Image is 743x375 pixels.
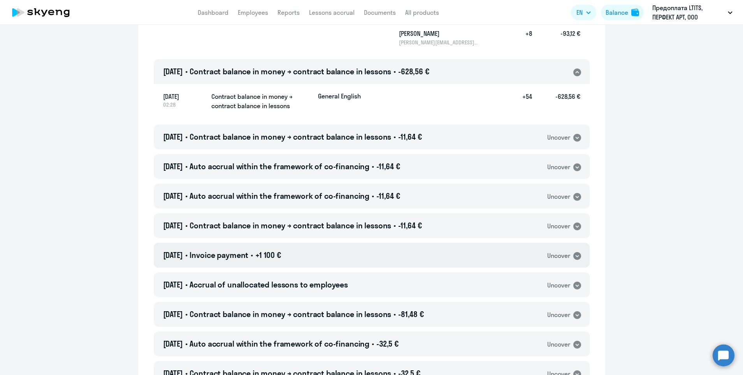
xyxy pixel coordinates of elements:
[364,9,396,16] a: Documents
[190,67,391,76] span: Contract balance in money → contract balance in lessons
[376,339,399,349] span: -32,5 €
[547,133,570,142] div: Uncover
[318,92,361,100] p: General English
[190,250,248,260] span: Invoice payment
[190,280,348,289] span: Accrual of unallocated lessons to employees
[398,132,422,142] span: -11,64 €
[507,29,532,46] h5: +8
[393,67,396,76] span: •
[163,132,183,142] span: [DATE]
[507,92,532,111] h5: +54
[278,9,300,16] a: Reports
[251,250,253,260] span: •
[547,340,570,349] div: Uncover
[405,9,439,16] a: All products
[163,191,183,201] span: [DATE]
[255,250,281,260] span: +1 100 €
[185,250,188,260] span: •
[190,309,391,319] span: Contract balance in money → contract balance in lessons
[376,191,400,201] span: -11,64 €
[185,280,188,289] span: •
[372,191,374,201] span: •
[185,221,188,230] span: •
[185,161,188,171] span: •
[376,161,400,171] span: -11,64 €
[372,339,374,349] span: •
[185,132,188,142] span: •
[547,221,570,231] div: Uncover
[185,339,188,349] span: •
[398,221,422,230] span: -11,64 €
[309,9,355,16] a: Lessons accrual
[532,29,580,46] h5: -93,12 €
[190,161,369,171] span: Auto accrual within the framework of co-financing
[163,101,205,108] span: 02:28
[631,9,639,16] img: balance
[648,3,736,22] button: Предоплата LTITS, ПЕРФЕКТ АРТ, ООО
[163,250,183,260] span: [DATE]
[163,280,183,289] span: [DATE]
[399,29,479,38] h5: [PERSON_NAME]
[163,221,183,230] span: [DATE]
[571,5,596,20] button: EN
[393,221,396,230] span: •
[532,92,580,111] h5: -628,56 €
[547,310,570,320] div: Uncover
[652,3,725,22] p: Предоплата LTITS, ПЕРФЕКТ АРТ, ООО
[606,8,628,17] div: Balance
[576,8,583,17] span: EN
[163,92,205,101] span: [DATE]
[163,309,183,319] span: [DATE]
[547,162,570,172] div: Uncover
[601,5,644,20] button: Balancebalance
[393,309,396,319] span: •
[398,309,424,319] span: -81,48 €
[163,161,183,171] span: [DATE]
[163,67,183,76] span: [DATE]
[190,191,369,201] span: Auto accrual within the framework of co-financing
[211,92,312,110] h5: Contract balance in money → contract balance in lessons
[547,192,570,202] div: Uncover
[238,9,268,16] a: Employees
[198,9,228,16] a: Dashboard
[393,132,396,142] span: •
[547,251,570,261] div: Uncover
[185,309,188,319] span: •
[547,280,570,290] div: Uncover
[372,161,374,171] span: •
[399,39,479,46] p: [PERSON_NAME][EMAIL_ADDRESS][PERSON_NAME][DOMAIN_NAME]
[185,191,188,201] span: •
[190,339,369,349] span: Auto accrual within the framework of co-financing
[398,67,429,76] span: -628,56 €
[163,339,183,349] span: [DATE]
[190,132,391,142] span: Contract balance in money → contract balance in lessons
[190,221,391,230] span: Contract balance in money → contract balance in lessons
[185,67,188,76] span: •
